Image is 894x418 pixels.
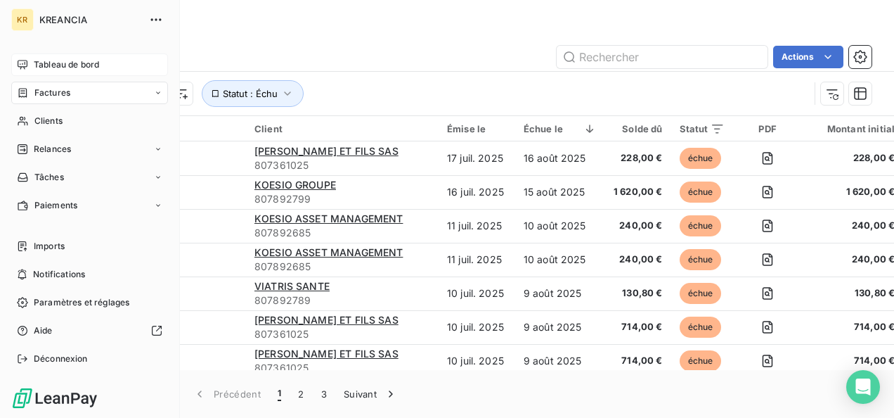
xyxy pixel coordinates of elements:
button: Statut : Échu [202,80,304,107]
td: 10 août 2025 [515,209,605,243]
div: Client [254,123,430,134]
img: Logo LeanPay [11,387,98,410]
span: 807892789 [254,293,430,308]
a: Clients [11,110,168,132]
td: 17 juil. 2025 [439,141,515,175]
span: Clients [34,115,63,127]
span: Relances [34,143,71,156]
span: KOESIO ASSET MANAGEMENT [254,246,403,258]
span: Factures [34,87,70,99]
button: 1 [269,379,290,409]
div: Open Intercom Messenger [846,370,880,404]
span: Déconnexion [34,353,88,365]
button: 3 [313,379,335,409]
a: Paramètres et réglages [11,291,168,314]
span: Tâches [34,171,64,184]
span: échue [680,350,722,372]
span: VIATRIS SANTE [254,280,330,292]
a: Factures [11,82,168,104]
td: 16 août 2025 [515,141,605,175]
span: 1 [278,387,281,401]
td: 10 juil. 2025 [439,310,515,344]
button: Actions [773,46,843,68]
span: Paramètres et réglages [34,296,129,309]
button: 2 [290,379,312,409]
span: 807361025 [254,158,430,172]
a: Relances [11,138,168,160]
a: Paiements [11,194,168,217]
td: 9 août 2025 [515,344,605,378]
span: échue [680,317,722,338]
td: 11 juil. 2025 [439,209,515,243]
span: 807892685 [254,226,430,240]
span: 714,00 € [614,354,663,368]
div: Solde dû [614,123,663,134]
span: échue [680,283,722,304]
a: Imports [11,235,168,258]
div: PDF [741,123,793,134]
button: Suivant [335,379,406,409]
span: KOESIO ASSET MANAGEMENT [254,213,403,224]
span: Notifications [33,268,85,281]
span: Imports [34,240,65,253]
a: Tableau de bord [11,53,168,76]
span: 807892799 [254,192,430,206]
span: échue [680,182,722,203]
div: Émise le [447,123,507,134]
td: 9 août 2025 [515,310,605,344]
span: 240,00 € [614,253,663,267]
div: Échue le [524,123,597,134]
td: 10 août 2025 [515,243,605,277]
span: 130,80 € [614,286,663,300]
span: Tableau de bord [34,58,99,71]
span: KOESIO GROUPE [254,179,336,191]
span: [PERSON_NAME] ET FILS SAS [254,314,399,326]
span: échue [680,148,722,169]
a: Tâches [11,166,168,189]
span: échue [680,215,722,236]
input: Rechercher [557,46,767,68]
span: 807361025 [254,361,430,375]
span: Aide [34,324,53,337]
td: 11 juil. 2025 [439,243,515,277]
td: 15 août 2025 [515,175,605,209]
span: 714,00 € [614,320,663,334]
div: KR [11,8,34,31]
span: 807892685 [254,260,430,274]
div: Statut [680,123,725,134]
span: 228,00 € [614,151,663,165]
span: [PERSON_NAME] ET FILS SAS [254,348,399,360]
span: échue [680,249,722,270]
span: Statut : Échu [223,88,278,99]
span: [PERSON_NAME] ET FILS SAS [254,145,399,157]
td: 16 juil. 2025 [439,175,515,209]
span: 1 620,00 € [614,185,663,199]
span: KREANCIA [39,14,141,25]
span: 807361025 [254,327,430,341]
a: Aide [11,319,168,342]
span: 240,00 € [614,219,663,233]
td: 9 août 2025 [515,277,605,310]
span: Paiements [34,199,77,212]
td: 10 juil. 2025 [439,277,515,310]
button: Précédent [184,379,269,409]
td: 10 juil. 2025 [439,344,515,378]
